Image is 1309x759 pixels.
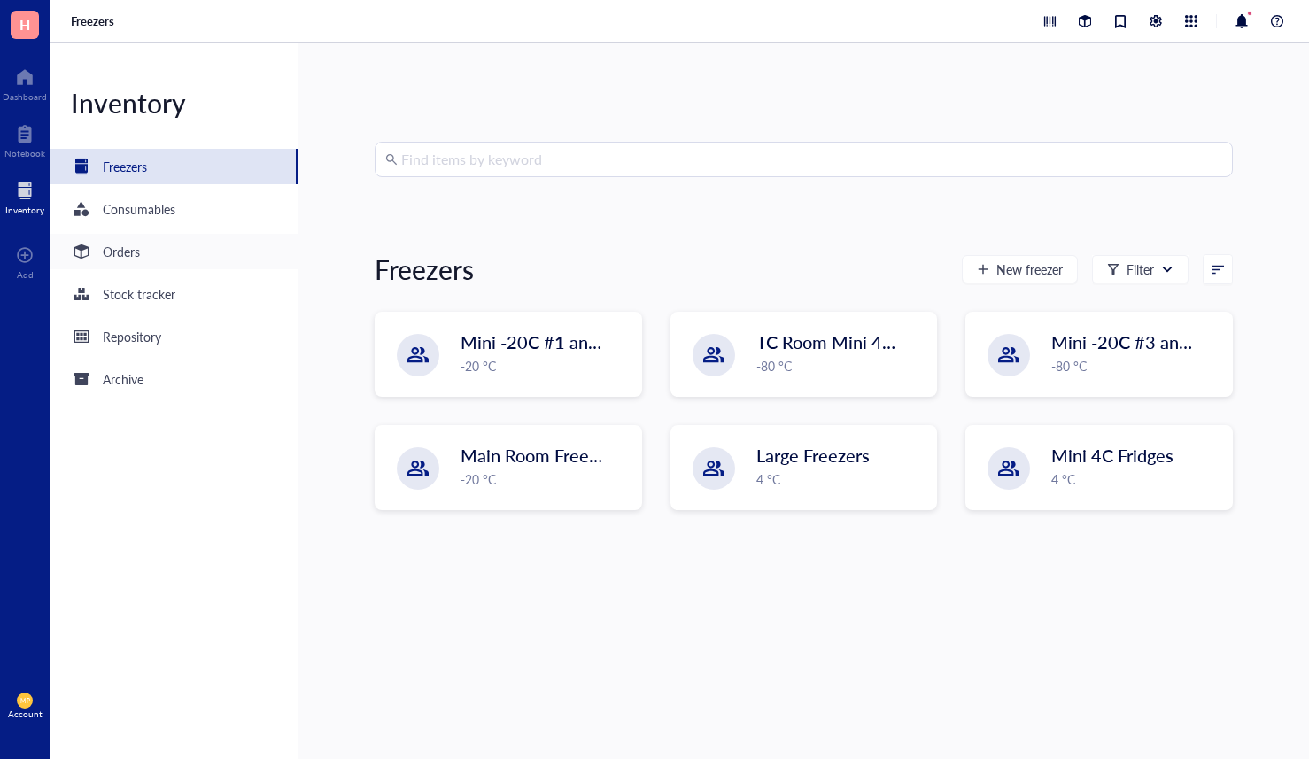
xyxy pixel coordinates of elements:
[71,13,118,29] a: Freezers
[103,369,143,389] div: Archive
[17,269,34,280] div: Add
[103,284,175,304] div: Stock tracker
[3,91,47,102] div: Dashboard
[461,356,631,376] div: -20 °C
[103,157,147,176] div: Freezers
[4,120,45,159] a: Notebook
[50,149,298,184] a: Freezers
[996,262,1063,276] span: New freezer
[50,85,298,120] div: Inventory
[756,329,948,354] span: TC Room Mini 4C+ -20C
[756,443,870,468] span: Large Freezers
[1051,329,1214,354] span: Mini -20C #3 and #4
[103,242,140,261] div: Orders
[461,443,621,468] span: Main Room Freezers
[50,276,298,312] a: Stock tracker
[756,469,926,489] div: 4 °C
[50,234,298,269] a: Orders
[5,205,44,215] div: Inventory
[50,191,298,227] a: Consumables
[4,148,45,159] div: Notebook
[1051,469,1221,489] div: 4 °C
[1051,356,1221,376] div: -80 °C
[5,176,44,215] a: Inventory
[103,327,161,346] div: Repository
[375,252,474,287] div: Freezers
[756,356,926,376] div: -80 °C
[3,63,47,102] a: Dashboard
[50,319,298,354] a: Repository
[19,13,30,35] span: H
[1051,443,1173,468] span: Mini 4C Fridges
[50,361,298,397] a: Archive
[103,199,175,219] div: Consumables
[1127,259,1154,279] div: Filter
[962,255,1078,283] button: New freezer
[461,329,624,354] span: Mini -20C #1 and #2
[8,709,43,719] div: Account
[461,469,631,489] div: -20 °C
[20,697,29,704] span: MP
